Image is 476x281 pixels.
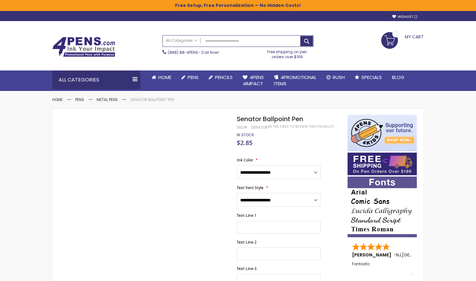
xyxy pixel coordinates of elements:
a: Home [147,70,176,84]
a: Wishlist [392,14,417,19]
span: Text Line 2 [237,239,257,245]
a: (888) 88-4PENS [168,50,198,55]
img: font-personalization-examples [348,177,417,237]
a: Be the first to review this product [268,124,334,129]
span: Ink Color [237,157,253,163]
a: Blog [387,70,409,84]
span: Senator Ballpoint Pen [237,115,303,123]
div: All Categories [52,70,140,89]
a: Pens [176,70,204,84]
strong: SKU [237,125,248,130]
li: Senator Ballpoint Pen [130,97,174,102]
span: Blog [392,74,404,81]
span: $2.85 [237,138,252,147]
a: 4Pens4impact [238,70,269,91]
span: Specials [361,74,382,81]
span: Text Line 3 [237,266,257,271]
span: 4PROMOTIONAL ITEMS [274,74,316,87]
span: Pens [188,74,199,81]
span: In stock [237,132,254,138]
span: - Call Now! [168,50,219,55]
a: Metal Pens [97,97,118,102]
a: Pencils [204,70,238,84]
span: 4Pens 4impact [243,74,264,87]
a: Home [52,97,63,102]
a: 4PROMOTIONALITEMS [269,70,321,91]
a: Specials [350,70,387,84]
img: Free shipping on orders over $199 [348,153,417,175]
span: Text Line 1 [237,213,257,218]
div: Senator [251,125,268,130]
img: 4Pens Custom Pens and Promotional Products [52,37,115,57]
div: Free shipping on pen orders over $199 [261,47,314,59]
span: Home [158,74,171,81]
a: Pens [75,97,84,102]
span: Text Font Style [237,185,263,190]
a: All Categories [163,36,201,46]
span: Rush [333,74,345,81]
span: Pencils [215,74,233,81]
a: Rush [321,70,350,84]
span: All Categories [166,38,197,43]
img: 4pens 4 kids [348,115,417,151]
div: Availability [237,132,254,138]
